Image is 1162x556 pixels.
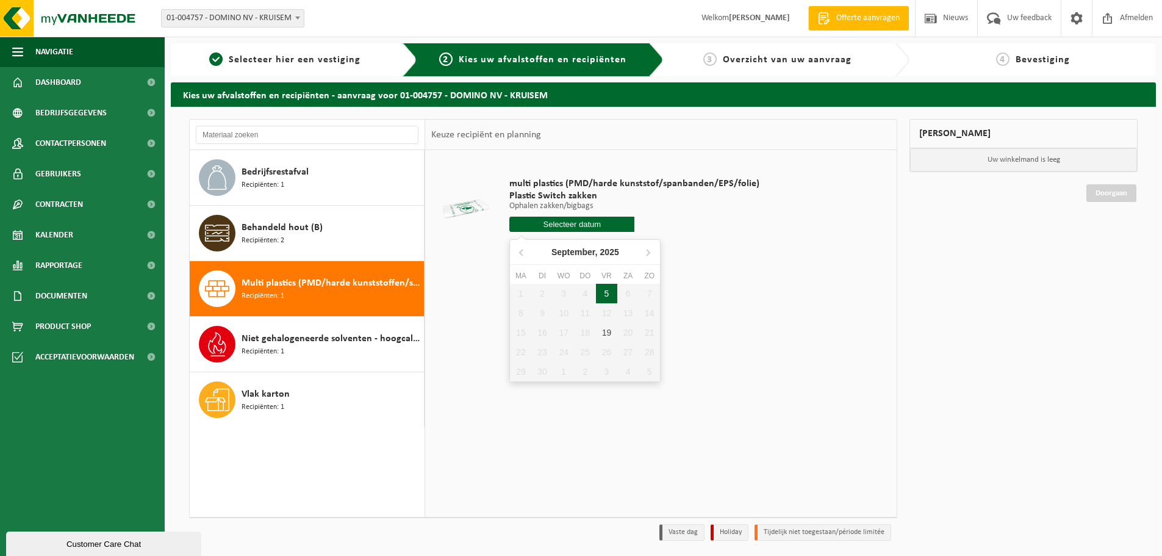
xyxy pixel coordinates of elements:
a: Doorgaan [1086,184,1136,202]
a: 1Selecteer hier een vestiging [177,52,393,67]
iframe: chat widget [6,529,204,556]
div: wo [553,270,575,282]
div: [PERSON_NAME] [909,119,1138,148]
p: Uw winkelmand is leeg [910,148,1137,171]
li: Holiday [711,524,748,541]
div: 5 [596,284,617,303]
span: Bedrijfsgegevens [35,98,107,128]
span: Offerte aanvragen [833,12,903,24]
span: Plastic Switch zakken [509,190,759,202]
div: 3 [596,362,617,381]
span: Recipiënten: 1 [242,179,284,191]
span: Multi plastics (PMD/harde kunststoffen/spanbanden/EPS/folie naturel/folie gemengd) [242,276,421,291]
div: vr [596,270,617,282]
span: Recipiënten: 1 [242,291,284,302]
span: Behandeld hout (B) [242,220,323,235]
span: Niet gehalogeneerde solventen - hoogcalorisch in 200lt-vat [242,331,421,346]
div: za [617,270,639,282]
span: Bedrijfsrestafval [242,165,309,179]
button: Multi plastics (PMD/harde kunststoffen/spanbanden/EPS/folie naturel/folie gemengd) Recipiënten: 1 [190,261,425,317]
span: Documenten [35,281,87,311]
button: Vlak karton Recipiënten: 1 [190,372,425,427]
li: Vaste dag [659,524,705,541]
i: 2025 [600,248,619,256]
span: 01-004757 - DOMINO NV - KRUISEM [161,9,304,27]
button: Niet gehalogeneerde solventen - hoogcalorisch in 200lt-vat Recipiënten: 1 [190,317,425,372]
span: multi plastics (PMD/harde kunststof/spanbanden/EPS/folie) [509,178,759,190]
div: 19 [596,323,617,342]
input: Selecteer datum [509,217,634,232]
span: Selecteer hier een vestiging [229,55,360,65]
div: do [575,270,596,282]
span: Acceptatievoorwaarden [35,342,134,372]
strong: [PERSON_NAME] [729,13,790,23]
h2: Kies uw afvalstoffen en recipiënten - aanvraag voor 01-004757 - DOMINO NV - KRUISEM [171,82,1156,106]
span: Product Shop [35,311,91,342]
input: Materiaal zoeken [196,126,418,144]
span: Overzicht van uw aanvraag [723,55,852,65]
span: Dashboard [35,67,81,98]
button: Behandeld hout (B) Recipiënten: 2 [190,206,425,261]
span: Navigatie [35,37,73,67]
span: Kies uw afvalstoffen en recipiënten [459,55,626,65]
div: ma [510,270,531,282]
p: Ophalen zakken/bigbags [509,202,759,211]
div: zo [639,270,660,282]
span: Recipiënten: 1 [242,346,284,358]
span: 2 [439,52,453,66]
span: Recipiënten: 1 [242,402,284,413]
span: 4 [996,52,1010,66]
span: Vlak karton [242,387,290,402]
span: Contactpersonen [35,128,106,159]
span: Bevestiging [1016,55,1070,65]
span: 3 [703,52,717,66]
button: Bedrijfsrestafval Recipiënten: 1 [190,150,425,206]
span: Kalender [35,220,73,250]
li: Tijdelijk niet toegestaan/période limitée [755,524,891,541]
span: 1 [209,52,223,66]
div: September, [547,242,624,262]
span: 01-004757 - DOMINO NV - KRUISEM [162,10,304,27]
span: Rapportage [35,250,82,281]
a: Offerte aanvragen [808,6,909,31]
span: Recipiënten: 2 [242,235,284,247]
div: di [531,270,553,282]
div: Keuze recipiënt en planning [425,120,547,150]
span: Contracten [35,189,83,220]
span: Gebruikers [35,159,81,189]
